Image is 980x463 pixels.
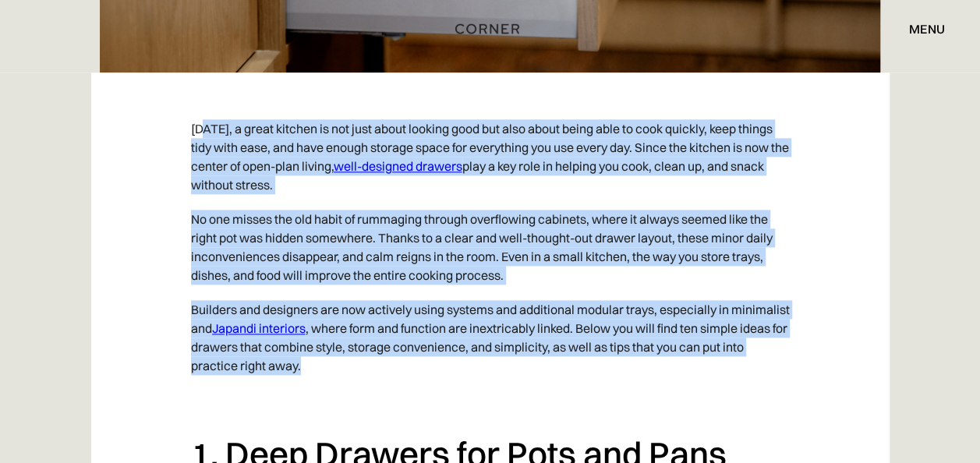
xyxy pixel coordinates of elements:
[893,16,945,42] div: menu
[334,158,462,174] a: well-designed drawers
[191,111,790,202] p: [DATE], a great kitchen is not just about looking good but also about being able to cook quickly,...
[909,23,945,35] div: menu
[191,292,790,383] p: Builders and designers are now actively using systems and additional modular trays, especially in...
[455,19,525,39] a: home
[191,383,790,417] p: ‍
[191,202,790,292] p: No one misses the old habit of rummaging through overflowing cabinets, where it always seemed lik...
[212,320,306,336] a: Japandi interiors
